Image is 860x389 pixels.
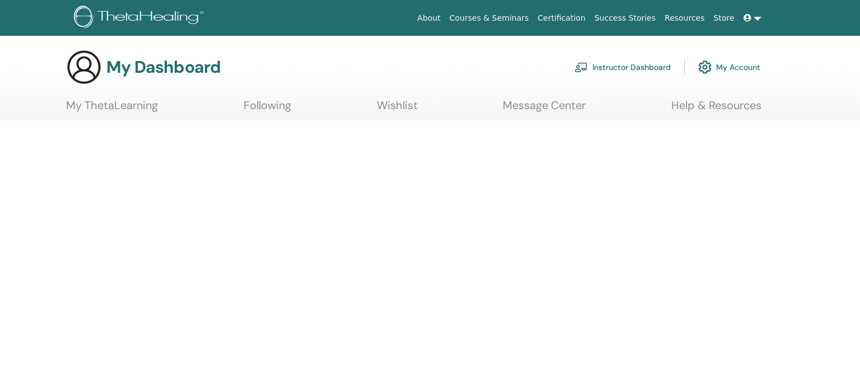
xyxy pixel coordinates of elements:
[574,62,588,72] img: chalkboard-teacher.svg
[244,99,291,120] a: Following
[660,8,709,29] a: Resources
[709,8,739,29] a: Store
[66,49,102,85] img: generic-user-icon.jpg
[74,6,208,31] img: logo.png
[66,99,158,120] a: My ThetaLearning
[413,8,445,29] a: About
[698,55,760,79] a: My Account
[533,8,590,29] a: Certification
[445,8,534,29] a: Courses & Seminars
[671,99,761,120] a: Help & Resources
[590,8,660,29] a: Success Stories
[698,58,712,77] img: cog.svg
[377,99,418,120] a: Wishlist
[106,57,221,77] h3: My Dashboard
[503,99,586,120] a: Message Center
[574,55,671,79] a: Instructor Dashboard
